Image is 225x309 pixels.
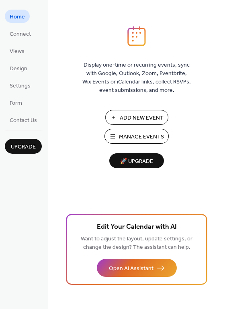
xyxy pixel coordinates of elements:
[11,143,36,151] span: Upgrade
[105,110,168,125] button: Add New Event
[5,96,27,109] a: Form
[5,44,29,57] a: Views
[81,234,192,253] span: Want to adjust the layout, update settings, or change the design? The assistant can help.
[104,129,169,144] button: Manage Events
[10,99,22,108] span: Form
[5,113,42,126] a: Contact Us
[97,259,177,277] button: Open AI Assistant
[5,27,36,40] a: Connect
[10,13,25,21] span: Home
[97,222,177,233] span: Edit Your Calendar with AI
[119,133,164,141] span: Manage Events
[10,116,37,125] span: Contact Us
[109,264,153,273] span: Open AI Assistant
[10,65,27,73] span: Design
[5,139,42,154] button: Upgrade
[5,61,32,75] a: Design
[10,30,31,39] span: Connect
[109,153,164,168] button: 🚀 Upgrade
[5,10,30,23] a: Home
[10,47,25,56] span: Views
[5,79,35,92] a: Settings
[120,114,164,122] span: Add New Event
[127,26,146,46] img: logo_icon.svg
[114,156,159,167] span: 🚀 Upgrade
[10,82,31,90] span: Settings
[82,61,191,95] span: Display one-time or recurring events, sync with Google, Outlook, Zoom, Eventbrite, Wix Events or ...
